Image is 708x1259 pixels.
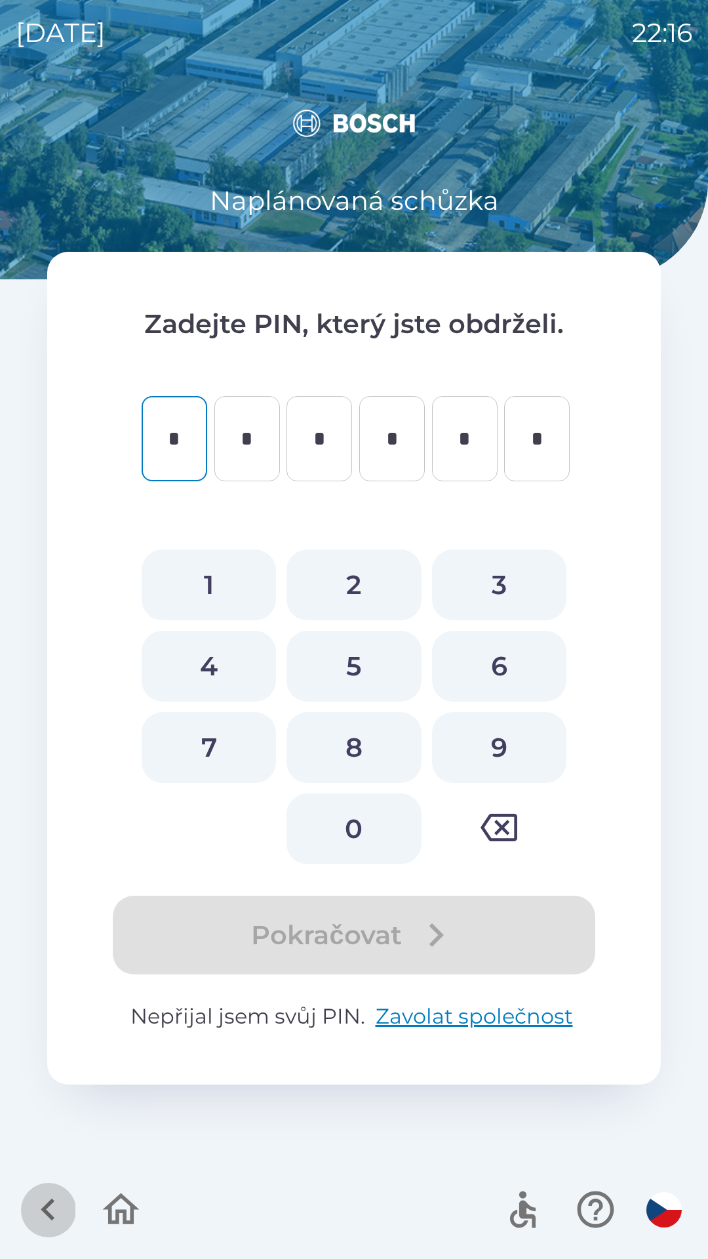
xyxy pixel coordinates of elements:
[286,793,421,864] button: 0
[432,712,566,783] button: 9
[16,13,106,52] p: [DATE]
[646,1192,682,1228] img: cs flag
[100,1001,608,1032] p: Nepřijal jsem svůj PIN.
[210,181,499,220] p: Naplánovaná schůzka
[432,631,566,702] button: 6
[286,712,421,783] button: 8
[632,13,692,52] p: 22:16
[370,1001,578,1032] button: Zavolat společnost
[142,712,276,783] button: 7
[47,92,661,155] img: Logo
[142,550,276,620] button: 1
[142,631,276,702] button: 4
[432,550,566,620] button: 3
[100,304,608,344] p: Zadejte PIN, který jste obdrželi.
[286,631,421,702] button: 5
[286,550,421,620] button: 2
